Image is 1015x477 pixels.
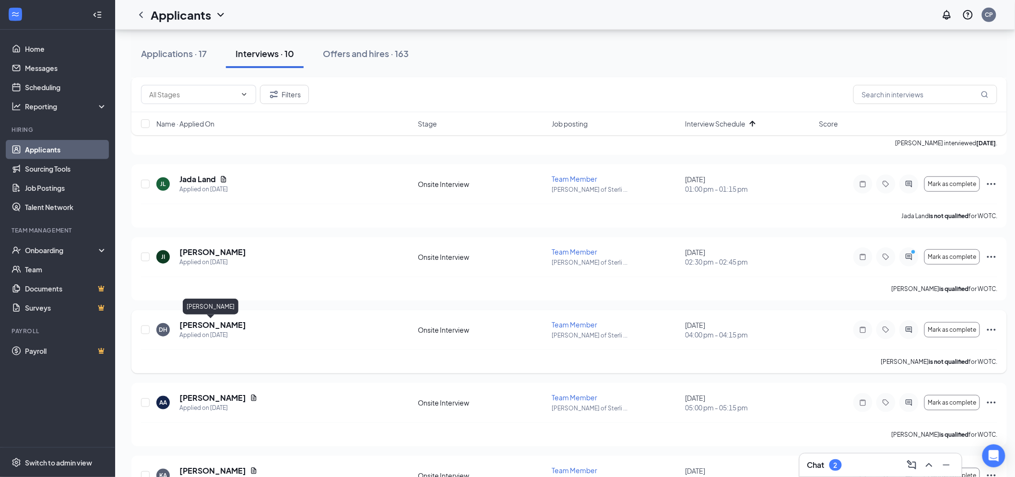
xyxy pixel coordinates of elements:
a: Scheduling [25,78,107,97]
a: SurveysCrown [25,298,107,317]
svg: ChevronLeft [135,9,147,21]
svg: Minimize [941,459,952,471]
span: 05:00 pm - 05:15 pm [685,403,814,412]
span: 04:00 pm - 04:15 pm [685,330,814,339]
div: Applied on [DATE] [179,403,258,413]
span: 02:30 pm - 02:45 pm [685,257,814,267]
h3: Chat [807,460,825,470]
svg: Tag [880,180,892,188]
div: Applied on [DATE] [179,330,246,340]
span: Team Member [552,466,597,475]
input: All Stages [149,89,236,100]
div: Hiring [12,126,105,134]
button: Minimize [939,457,954,473]
div: [PERSON_NAME] [183,299,238,314]
p: Jada Land for WOTC. [901,212,997,220]
div: AA [159,398,167,407]
svg: MagnifyingGlass [981,91,989,98]
span: Job posting [552,119,588,128]
span: Interview Schedule [685,119,746,128]
svg: Collapse [93,10,102,20]
div: Applications · 17 [141,47,207,59]
svg: UserCheck [12,245,21,255]
button: Mark as complete [924,322,980,337]
span: Mark as complete [928,326,977,333]
a: Sourcing Tools [25,159,107,178]
div: [DATE] [685,175,814,194]
svg: PrimaryDot [909,249,921,257]
svg: ActiveChat [903,399,915,407]
h5: [PERSON_NAME] [179,393,246,403]
span: Name · Applied On [156,119,214,128]
div: Payroll [12,327,105,335]
svg: Note [857,326,869,334]
a: Talent Network [25,198,107,217]
svg: Note [857,180,869,188]
div: Interviews · 10 [236,47,294,59]
div: Applied on [DATE] [179,185,228,194]
svg: Ellipses [986,324,997,336]
span: Mark as complete [928,399,977,406]
svg: WorkstreamLogo [11,10,20,19]
a: PayrollCrown [25,341,107,361]
svg: ComposeMessage [906,459,918,471]
div: Team Management [12,226,105,234]
svg: Document [250,394,258,402]
h5: Jada Land [179,174,216,185]
p: [PERSON_NAME] for WOTC. [891,430,997,439]
div: DH [159,326,167,334]
svg: Ellipses [986,178,997,190]
div: [DATE] [685,247,814,267]
div: Reporting [25,102,107,111]
svg: ArrowUp [747,118,758,129]
svg: QuestionInfo [962,9,974,21]
div: Onsite Interview [418,325,546,335]
svg: Note [857,399,869,407]
div: Applied on [DATE] [179,257,246,267]
div: CP [985,11,993,19]
svg: Tag [880,399,892,407]
svg: Ellipses [986,251,997,263]
svg: ChevronUp [923,459,935,471]
span: Score [819,119,838,128]
p: [PERSON_NAME] of Sterli ... [552,331,680,339]
span: Mark as complete [928,181,977,187]
h5: [PERSON_NAME] [179,247,246,257]
p: [PERSON_NAME] of Sterli ... [552,404,680,412]
button: Mark as complete [924,249,980,265]
svg: ActiveChat [903,180,915,188]
div: [DATE] [685,320,814,339]
svg: Ellipses [986,397,997,408]
span: Team Member [552,247,597,256]
div: JI [161,253,165,261]
b: is qualified [939,431,968,438]
button: ChevronUp [921,457,937,473]
svg: Filter [268,89,280,100]
div: Switch to admin view [25,458,92,467]
span: 01:00 pm - 01:15 pm [685,184,814,194]
svg: Note [857,253,869,261]
span: Stage [418,119,437,128]
svg: Settings [12,458,21,467]
button: Filter Filters [260,85,309,104]
div: 2 [834,461,838,469]
p: [PERSON_NAME] for WOTC. [891,285,997,293]
svg: Document [250,467,258,475]
span: Mark as complete [928,254,977,260]
a: Job Postings [25,178,107,198]
svg: Document [220,175,227,183]
svg: ActiveChat [903,326,915,334]
p: [PERSON_NAME] for WOTC. [881,358,997,366]
div: Onsite Interview [418,179,546,189]
button: Mark as complete [924,176,980,192]
p: [PERSON_NAME] of Sterli ... [552,258,680,267]
span: Team Member [552,175,597,183]
button: ComposeMessage [904,457,920,473]
div: Open Intercom Messenger [982,444,1005,467]
svg: ChevronDown [240,91,248,98]
svg: Tag [880,253,892,261]
h1: Applicants [151,7,211,23]
div: Onsite Interview [418,252,546,262]
a: DocumentsCrown [25,279,107,298]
